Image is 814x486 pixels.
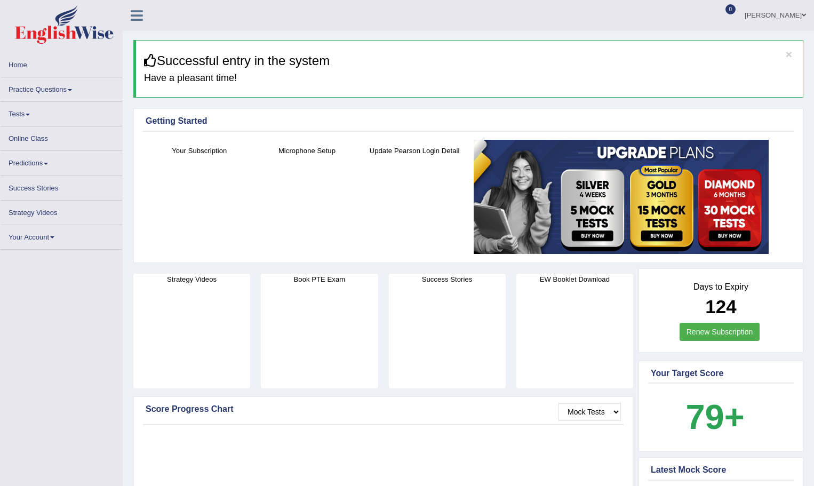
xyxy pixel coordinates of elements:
[366,145,463,156] h4: Update Pearson Login Detail
[133,274,250,285] h4: Strategy Videos
[146,115,791,128] div: Getting Started
[144,73,795,84] h4: Have a pleasant time!
[1,102,122,123] a: Tests
[1,176,122,197] a: Success Stories
[151,145,248,156] h4: Your Subscription
[685,397,744,436] b: 79+
[259,145,356,156] h4: Microphone Setup
[474,140,769,254] img: small5.jpg
[144,54,795,68] h3: Successful entry in the system
[389,274,506,285] h4: Success Stories
[725,4,736,14] span: 0
[261,274,378,285] h4: Book PTE Exam
[680,323,760,341] a: Renew Subscription
[1,77,122,98] a: Practice Questions
[651,367,791,380] div: Your Target Score
[651,282,791,292] h4: Days to Expiry
[1,126,122,147] a: Online Class
[1,151,122,172] a: Predictions
[786,49,792,60] button: ×
[146,403,621,416] div: Score Progress Chart
[705,296,736,317] b: 124
[1,53,122,74] a: Home
[651,464,791,476] div: Latest Mock Score
[1,225,122,246] a: Your Account
[516,274,633,285] h4: EW Booklet Download
[1,201,122,221] a: Strategy Videos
